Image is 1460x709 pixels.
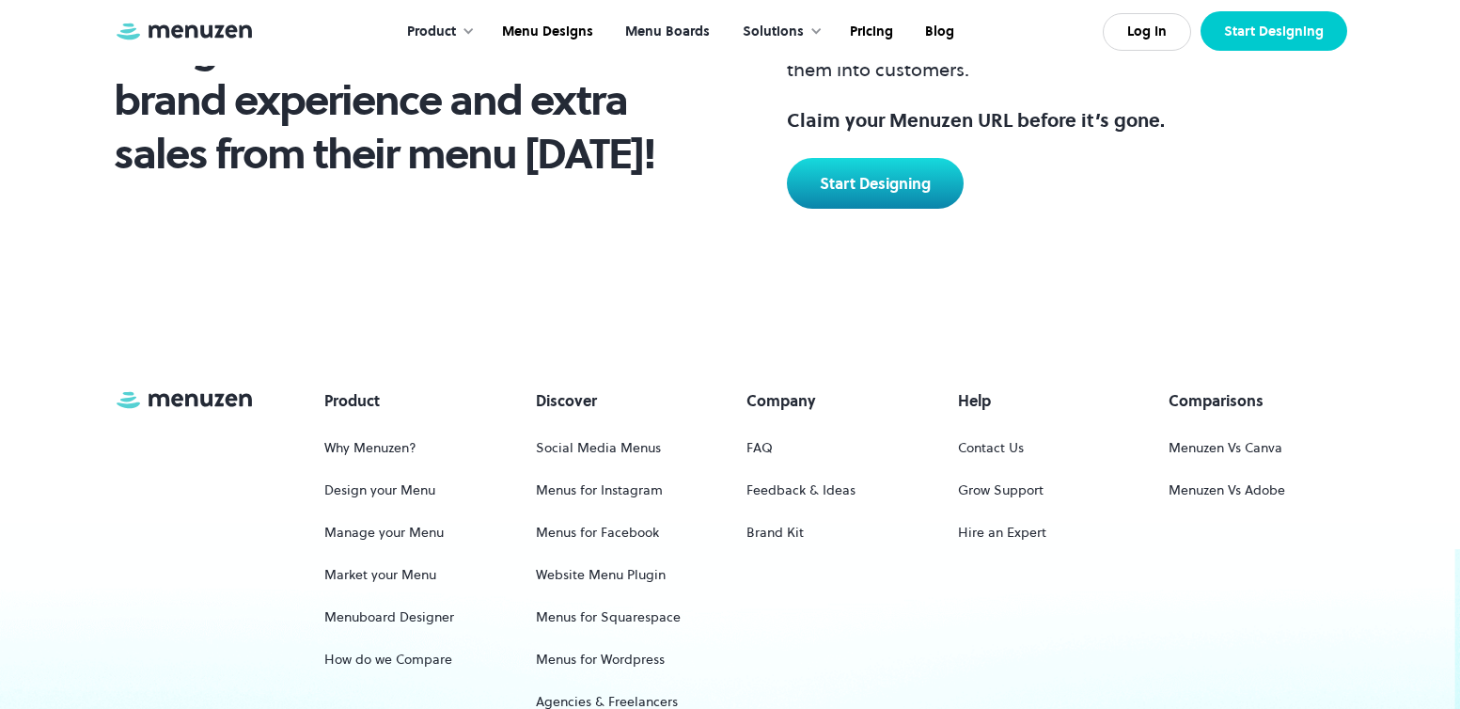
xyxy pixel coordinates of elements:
a: Menuzen Vs Adobe [1169,473,1285,508]
a: Manage your Menu [324,515,444,550]
a: Log In [1103,13,1191,51]
a: Social Media Menus [536,431,661,465]
a: Feedback & Ideas [746,473,856,508]
a: Menus for Squarespace [536,600,681,635]
a: Menus for Instagram [536,473,663,508]
a: Hire an Expert [958,515,1046,550]
a: Blog [907,3,968,61]
div: Claim your Menuzen URL before it’s gone. [787,106,1347,134]
a: Menus for Facebook [536,515,659,550]
div: Solutions [743,22,804,42]
a: Contact Us [958,431,1024,465]
div: Product [388,3,484,61]
h5: Help [958,389,991,412]
a: Menu Boards [607,3,724,61]
h5: Product [324,389,380,412]
a: Brand Kit [746,515,804,550]
a: Menus for Wordpress [536,642,665,677]
div: Solutions [724,3,832,61]
a: Menuboard Designer [324,600,454,635]
a: Pricing [832,3,907,61]
a: Grow Support [958,473,1044,508]
h5: Discover [536,389,597,412]
a: Design your Menu [324,473,435,508]
h5: Company [746,389,816,412]
a: Menuzen Vs Canva [1169,431,1282,465]
h3: using Menuzen to build their brand experience and extra sales from their menu [DATE]! [114,20,669,181]
h5: Comparisons [1169,389,1264,412]
a: FAQ [746,431,773,465]
a: How do we Compare [324,642,452,677]
a: Website Menu Plugin [536,558,666,592]
a: Start Designing [787,158,964,209]
a: Start Designing [1201,11,1347,51]
div: Product [407,22,456,42]
a: Market your Menu [324,558,436,592]
a: Menu Designs [484,3,607,61]
a: Why Menuzen? [324,431,416,465]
